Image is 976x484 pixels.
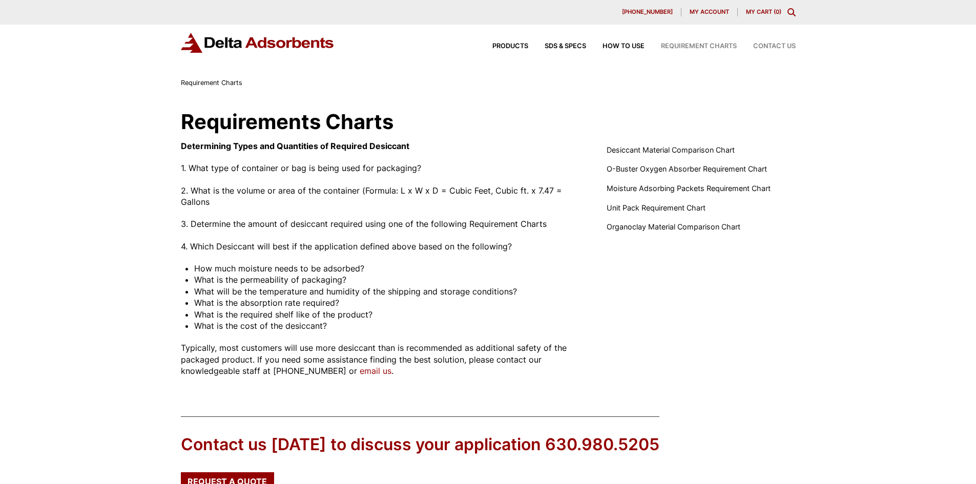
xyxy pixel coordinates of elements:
p: 2. What is the volume or area of the container (Formula: L x W x D = Cubic Feet, Cubic ft. x 7.47... [181,185,583,208]
a: SDS & SPECS [528,43,586,50]
p: Typically, most customers will use more desiccant than is recommended as additional safety of the... [181,342,583,376]
div: Contact us [DATE] to discuss your application 630.980.5205 [181,433,659,456]
span: How to Use [603,43,645,50]
span: Requirement Charts [661,43,737,50]
h1: Requirements Charts [181,112,796,132]
li: What is the absorption rate required? [194,297,582,308]
span: Requirement Charts [181,79,242,87]
a: Desiccant Material Comparison Chart [607,144,735,156]
a: email us [360,366,391,376]
span: 0 [776,8,779,15]
a: Unit Pack Requirement Chart [607,202,705,214]
span: Contact Us [753,43,796,50]
a: Requirement Charts [645,43,737,50]
a: How to Use [586,43,645,50]
a: Products [476,43,528,50]
p: 1. What type of container or bag is being used for packaging? [181,162,583,174]
li: What is the permeability of packaging? [194,274,582,285]
a: [PHONE_NUMBER] [614,8,681,16]
span: SDS & SPECS [545,43,586,50]
a: My account [681,8,738,16]
li: What will be the temperature and humidity of the shipping and storage conditions? [194,286,582,297]
a: My Cart (0) [746,8,781,15]
span: My account [690,9,729,15]
a: Moisture Adsorbing Packets Requirement Chart [607,183,771,194]
p: 3. Determine the amount of desiccant required using one of the following Requirement Charts [181,218,583,229]
a: O-Buster Oxygen Absorber Requirement Chart [607,163,767,175]
img: Delta Adsorbents [181,33,335,53]
li: What is the required shelf like of the product? [194,309,582,320]
a: Organoclay Material Comparison Chart [607,221,740,233]
li: How much moisture needs to be adsorbed? [194,263,582,274]
span: Products [492,43,528,50]
div: Toggle Modal Content [787,8,796,16]
li: What is the cost of the desiccant? [194,320,582,331]
strong: Determining Types and Quantities of Required Desiccant [181,141,409,151]
a: Contact Us [737,43,796,50]
p: 4. Which Desiccant will best if the application defined above based on the following? [181,241,583,252]
span: [PHONE_NUMBER] [622,9,673,15]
